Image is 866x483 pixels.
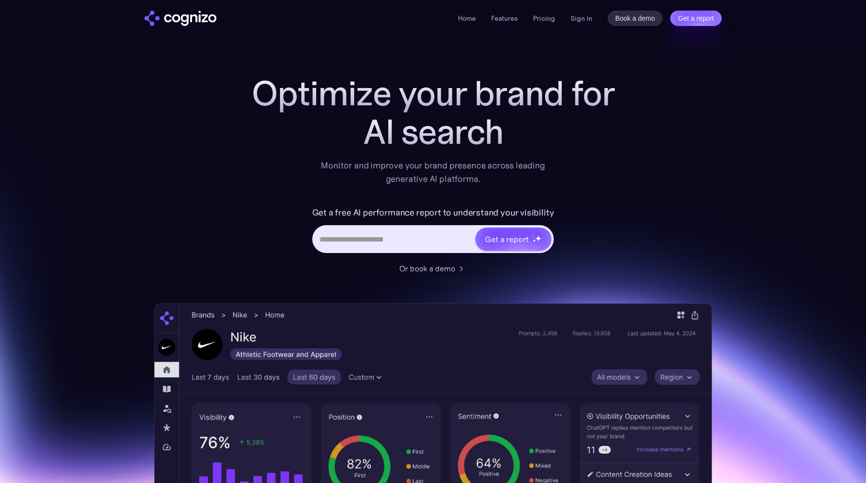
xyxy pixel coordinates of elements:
[241,74,625,113] h1: Optimize your brand for
[533,236,534,237] img: star
[144,11,216,26] img: cognizo logo
[399,263,467,274] a: Or book a demo
[458,14,476,23] a: Home
[315,159,551,186] div: Monitor and improve your brand presence across leading generative AI platforms.
[399,263,455,274] div: Or book a demo
[485,233,528,245] div: Get a report
[571,13,592,24] a: Sign in
[312,205,554,258] form: Hero URL Input Form
[241,113,625,151] div: AI search
[533,239,536,242] img: star
[491,14,518,23] a: Features
[533,14,555,23] a: Pricing
[535,235,541,241] img: star
[670,11,722,26] a: Get a report
[312,205,554,220] label: Get a free AI performance report to understand your visibility
[144,11,216,26] a: home
[474,227,552,252] a: Get a reportstarstarstar
[608,11,663,26] a: Book a demo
